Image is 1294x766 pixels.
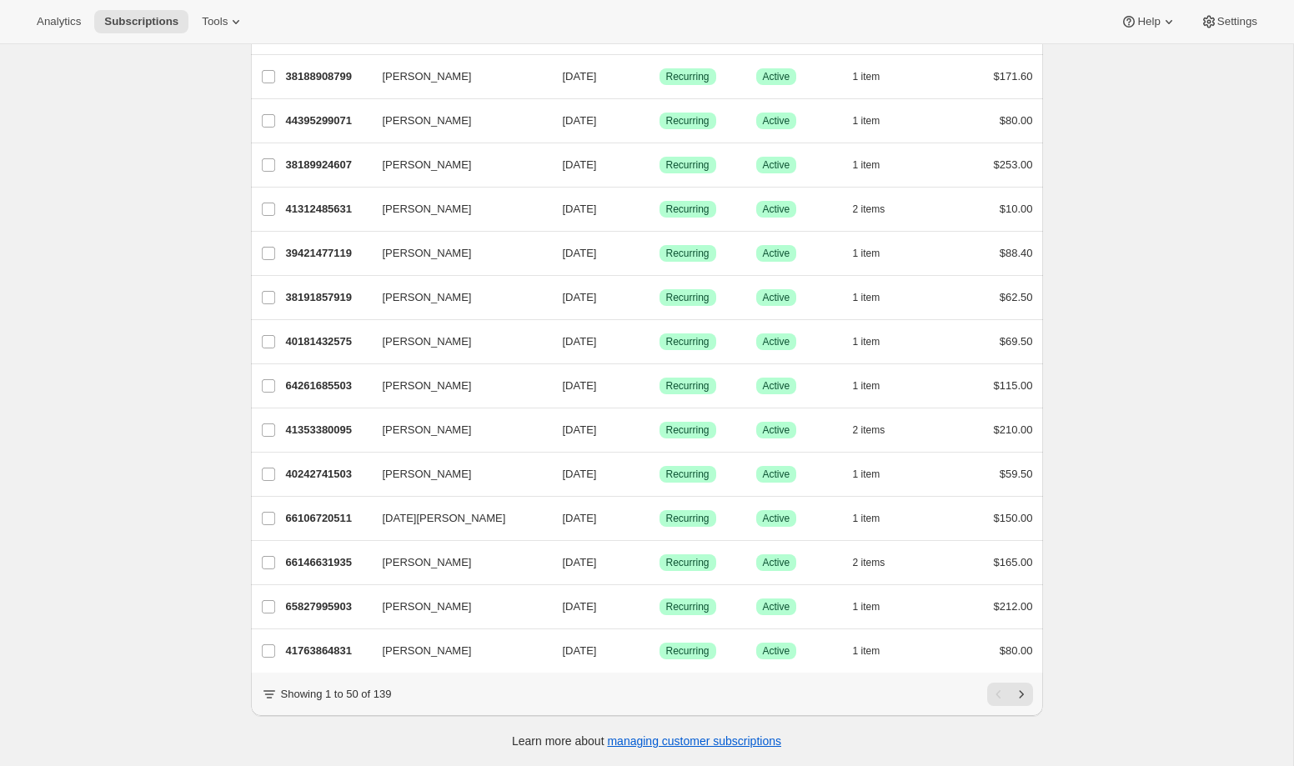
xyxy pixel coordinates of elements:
[286,422,369,438] p: 41353380095
[853,153,899,177] button: 1 item
[373,63,539,90] button: [PERSON_NAME]
[1111,10,1186,33] button: Help
[853,242,899,265] button: 1 item
[286,109,1033,133] div: 44395299071[PERSON_NAME][DATE]SuccessRecurringSuccessActive1 item$80.00
[853,639,899,663] button: 1 item
[383,113,472,129] span: [PERSON_NAME]
[373,549,539,576] button: [PERSON_NAME]
[286,598,369,615] p: 65827995903
[383,245,472,262] span: [PERSON_NAME]
[286,551,1033,574] div: 66146631935[PERSON_NAME][DATE]SuccessRecurringSuccessActive2 items$165.00
[994,158,1033,171] span: $253.00
[563,70,597,83] span: [DATE]
[763,423,790,437] span: Active
[1000,335,1033,348] span: $69.50
[853,463,899,486] button: 1 item
[853,374,899,398] button: 1 item
[286,68,369,85] p: 38188908799
[286,418,1033,442] div: 41353380095[PERSON_NAME][DATE]SuccessRecurringSuccessActive2 items$210.00
[666,468,710,481] span: Recurring
[763,644,790,658] span: Active
[383,510,506,527] span: [DATE][PERSON_NAME]
[383,422,472,438] span: [PERSON_NAME]
[286,113,369,129] p: 44395299071
[286,507,1033,530] div: 66106720511[DATE][PERSON_NAME][DATE]SuccessRecurringSuccessActive1 item$150.00
[563,600,597,613] span: [DATE]
[853,247,880,260] span: 1 item
[563,379,597,392] span: [DATE]
[383,598,472,615] span: [PERSON_NAME]
[383,201,472,218] span: [PERSON_NAME]
[94,10,188,33] button: Subscriptions
[563,335,597,348] span: [DATE]
[1000,468,1033,480] span: $59.50
[373,284,539,311] button: [PERSON_NAME]
[286,65,1033,88] div: 38188908799[PERSON_NAME][DATE]SuccessRecurringSuccessActive1 item$171.60
[383,466,472,483] span: [PERSON_NAME]
[286,463,1033,486] div: 40242741503[PERSON_NAME][DATE]SuccessRecurringSuccessActive1 item$59.50
[27,10,91,33] button: Analytics
[607,734,781,748] a: managing customer subscriptions
[286,643,369,659] p: 41763864831
[373,108,539,134] button: [PERSON_NAME]
[853,109,899,133] button: 1 item
[286,198,1033,221] div: 41312485631[PERSON_NAME][DATE]SuccessRecurringSuccessActive2 items$10.00
[563,114,597,127] span: [DATE]
[666,70,710,83] span: Recurring
[286,374,1033,398] div: 64261685503[PERSON_NAME][DATE]SuccessRecurringSuccessActive1 item$115.00
[286,289,369,306] p: 38191857919
[563,291,597,303] span: [DATE]
[987,683,1033,706] nav: Pagination
[383,157,472,173] span: [PERSON_NAME]
[383,378,472,394] span: [PERSON_NAME]
[853,551,904,574] button: 2 items
[666,335,710,348] span: Recurring
[763,379,790,393] span: Active
[853,114,880,128] span: 1 item
[853,556,885,569] span: 2 items
[994,512,1033,524] span: $150.00
[563,423,597,436] span: [DATE]
[286,157,369,173] p: 38189924607
[994,423,1033,436] span: $210.00
[994,556,1033,568] span: $165.00
[373,417,539,443] button: [PERSON_NAME]
[383,333,472,350] span: [PERSON_NAME]
[666,158,710,172] span: Recurring
[373,196,539,223] button: [PERSON_NAME]
[563,468,597,480] span: [DATE]
[853,468,880,481] span: 1 item
[563,512,597,524] span: [DATE]
[853,203,885,216] span: 2 items
[666,379,710,393] span: Recurring
[286,333,369,350] p: 40181432575
[763,335,790,348] span: Active
[853,512,880,525] span: 1 item
[763,556,790,569] span: Active
[666,203,710,216] span: Recurring
[373,152,539,178] button: [PERSON_NAME]
[1000,644,1033,657] span: $80.00
[853,70,880,83] span: 1 item
[286,554,369,571] p: 66146631935
[666,114,710,128] span: Recurring
[286,242,1033,265] div: 39421477119[PERSON_NAME][DATE]SuccessRecurringSuccessActive1 item$88.40
[281,686,392,703] p: Showing 1 to 50 of 139
[763,247,790,260] span: Active
[286,466,369,483] p: 40242741503
[286,153,1033,177] div: 38189924607[PERSON_NAME][DATE]SuccessRecurringSuccessActive1 item$253.00
[853,600,880,613] span: 1 item
[286,245,369,262] p: 39421477119
[853,423,885,437] span: 2 items
[373,505,539,532] button: [DATE][PERSON_NAME]
[373,638,539,664] button: [PERSON_NAME]
[853,286,899,309] button: 1 item
[853,507,899,530] button: 1 item
[373,373,539,399] button: [PERSON_NAME]
[763,468,790,481] span: Active
[1000,291,1033,303] span: $62.50
[853,158,880,172] span: 1 item
[373,461,539,488] button: [PERSON_NAME]
[383,289,472,306] span: [PERSON_NAME]
[563,644,597,657] span: [DATE]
